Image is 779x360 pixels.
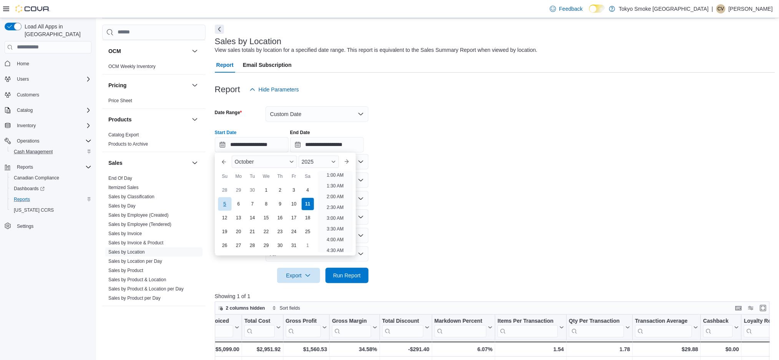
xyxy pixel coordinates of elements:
button: Pricing [190,81,199,90]
div: 34.58% [332,345,377,354]
div: Total Cost [244,317,274,337]
div: day-13 [233,212,245,224]
div: Items Per Transaction [498,317,558,337]
div: Markdown Percent [435,317,487,337]
div: $0.00 [703,345,739,354]
label: Start Date [215,129,237,136]
button: Cash Management [8,146,95,157]
div: day-1 [260,184,272,196]
div: day-27 [233,239,245,252]
div: day-10 [288,198,300,210]
button: Qty Per Transaction [569,317,630,337]
a: Sales by Product & Location per Day [108,286,184,292]
a: Sales by Day [108,203,136,209]
button: Pricing [108,81,189,89]
div: day-7 [246,198,259,210]
button: Sales [190,158,199,168]
div: Sales [102,174,206,306]
div: 1.78 [569,345,630,354]
div: Gross Profit [286,317,321,337]
p: Tokyo Smoke [GEOGRAPHIC_DATA] [619,4,709,13]
span: Operations [17,138,40,144]
div: View sales totals by location for a specified date range. This report is equivalent to the Sales ... [215,46,538,54]
div: Chris Valenzuela [716,4,726,13]
div: day-16 [274,212,286,224]
div: Total Discount [382,317,423,325]
button: Total Invoiced [193,317,239,337]
a: Sales by Location per Day [108,259,162,264]
div: day-21 [246,226,259,238]
span: Home [17,61,29,67]
a: Products to Archive [108,141,148,147]
span: Sales by Invoice [108,231,142,237]
input: Press the down key to enter a popover containing a calendar. Press the escape key to close the po... [215,137,289,153]
div: day-22 [260,226,272,238]
button: Users [2,74,95,85]
button: Users [14,75,32,84]
button: Inventory [14,121,39,130]
div: day-26 [219,239,231,252]
span: Sales by Product per Day [108,295,161,301]
div: day-24 [288,226,300,238]
div: Total Cost [244,317,274,325]
button: Home [2,58,95,69]
li: 2:00 AM [324,192,347,201]
button: 2 columns hidden [215,304,268,313]
span: Customers [17,92,39,98]
span: Reports [17,164,33,170]
nav: Complex example [5,55,91,252]
button: Display options [746,304,756,313]
button: Gross Profit [286,317,327,337]
div: Cashback [703,317,733,337]
li: 4:30 AM [324,246,347,255]
a: Canadian Compliance [11,173,62,182]
button: Items Per Transaction [498,317,564,337]
span: CV [718,4,724,13]
a: Reports [11,195,33,204]
span: Report [216,57,234,73]
div: Total Discount [382,317,423,337]
div: Gross Margin [332,317,371,337]
div: Products [102,130,206,152]
span: Canadian Compliance [11,173,91,182]
img: Cova [15,5,50,13]
span: Sales by Product [108,267,143,274]
div: day-19 [219,226,231,238]
span: Users [17,76,29,82]
span: Email Subscription [243,57,292,73]
div: Mo [233,170,245,182]
li: 2:30 AM [324,203,347,212]
p: | [712,4,713,13]
div: Su [219,170,231,182]
div: Total Invoiced [193,317,233,337]
a: Sales by Product [108,268,143,273]
div: Pricing [102,96,206,108]
button: Reports [2,162,95,173]
button: Sales [108,159,189,167]
span: Operations [14,136,91,146]
button: Open list of options [358,159,364,165]
span: Sales by Invoice & Product [108,240,163,246]
li: 1:30 AM [324,181,347,191]
div: day-15 [260,212,272,224]
div: Fr [288,170,300,182]
div: 1.54 [498,345,564,354]
span: Sales by Employee (Tendered) [108,221,171,227]
a: Customers [14,90,42,100]
span: Users [14,75,91,84]
div: day-28 [246,239,259,252]
button: Catalog [2,105,95,116]
button: Operations [2,136,95,146]
a: Sales by Employee (Created) [108,212,169,218]
button: Inventory [2,120,95,131]
div: day-1 [302,239,314,252]
button: Total Cost [244,317,281,337]
div: Items Per Transaction [498,317,558,325]
div: Button. Open the month selector. October is currently selected. [232,156,297,168]
a: Dashboards [8,183,95,194]
a: Cash Management [11,147,56,156]
h3: Pricing [108,81,126,89]
p: Showing 1 of 1 [215,292,775,300]
span: October [235,159,254,165]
